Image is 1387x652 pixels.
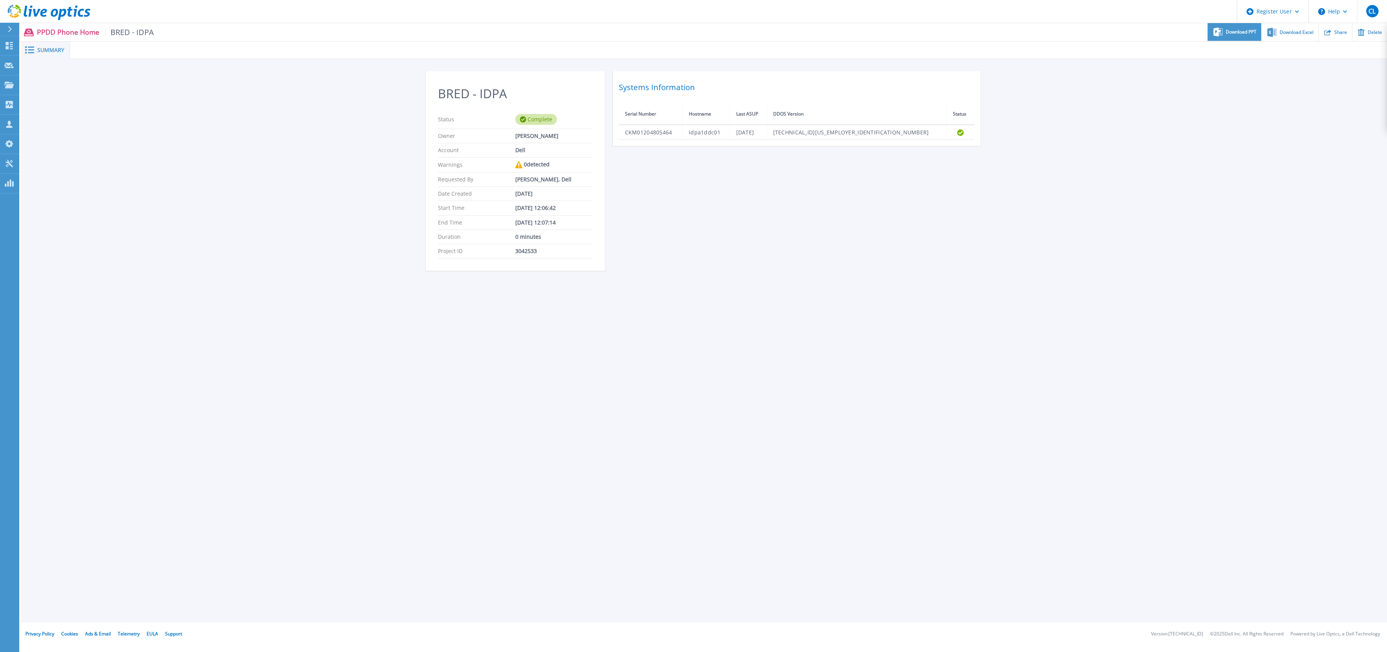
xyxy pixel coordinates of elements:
th: Last ASUP [730,104,767,125]
div: Complete [515,114,557,125]
th: Status [946,104,974,125]
td: [TECHNICAL_ID][US_EMPLOYER_IDENTIFICATION_NUMBER] [767,125,946,140]
td: CKM01204805464 [619,125,683,140]
a: Privacy Policy [25,630,54,637]
th: DDOS Version [767,104,946,125]
li: Version: [TECHNICAL_ID] [1151,632,1203,637]
div: 3042533 [515,248,593,254]
div: [PERSON_NAME] [515,133,593,139]
h2: BRED - IDPA [438,87,593,101]
span: Download PPT [1226,30,1257,34]
div: [DATE] [515,191,593,197]
p: Requested By [438,176,515,183]
h2: Systems Information [619,80,974,94]
div: 0 detected [515,161,593,168]
td: [DATE] [730,125,767,140]
a: Telemetry [118,630,140,637]
p: Account [438,147,515,153]
th: Hostname [682,104,730,125]
a: Support [165,630,182,637]
div: [PERSON_NAME], Dell [515,176,593,183]
p: Duration [438,234,515,240]
p: Warnings [438,161,515,168]
span: Share [1334,30,1347,35]
p: PPDD Phone Home [37,28,154,37]
th: Serial Number [619,104,683,125]
li: Powered by Live Optics, a Dell Technology [1290,632,1380,637]
div: Dell [515,147,593,153]
p: Date Created [438,191,515,197]
a: EULA [147,630,158,637]
a: Ads & Email [85,630,111,637]
span: Delete [1368,30,1382,35]
div: [DATE] 12:06:42 [515,205,593,211]
p: Start Time [438,205,515,211]
td: idpa1ddc01 [682,125,730,140]
div: [DATE] 12:07:14 [515,220,593,226]
div: 0 minutes [515,234,593,240]
li: © 2025 Dell Inc. All Rights Reserved [1210,632,1283,637]
p: Status [438,114,515,125]
span: Download Excel [1280,30,1313,35]
p: Project ID [438,248,515,254]
p: Owner [438,133,515,139]
span: CL [1369,8,1375,14]
p: End Time [438,220,515,226]
span: Summary [37,47,64,53]
a: Cookies [61,630,78,637]
span: BRED - IDPA [105,28,154,37]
